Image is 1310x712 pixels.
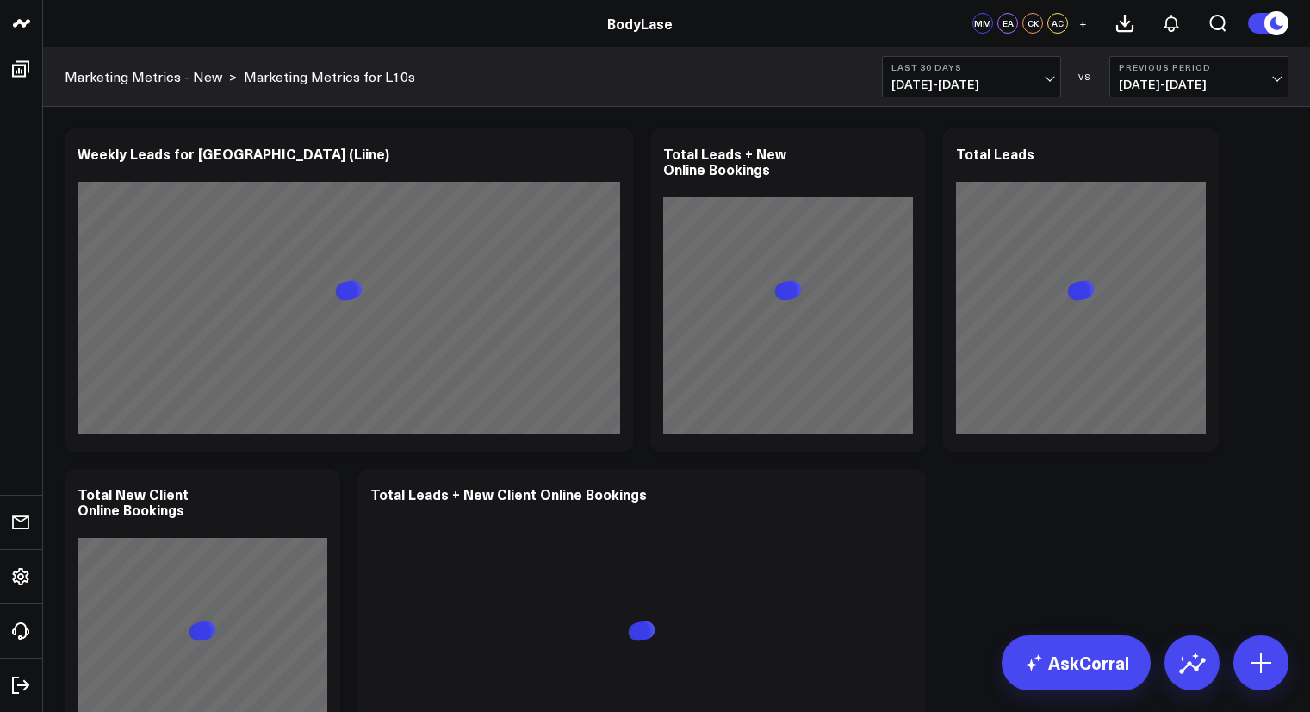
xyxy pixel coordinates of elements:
span: [DATE] - [DATE] [1119,78,1279,91]
div: Total Leads + New Client Online Bookings [370,484,647,503]
div: Total New Client Online Bookings [78,484,189,519]
button: Last 30 Days[DATE]-[DATE] [882,56,1061,97]
button: + [1072,13,1093,34]
button: Previous Period[DATE]-[DATE] [1109,56,1288,97]
a: Marketing Metrics - New [65,67,222,86]
a: AskCorral [1002,635,1151,690]
div: MM [972,13,993,34]
span: + [1079,17,1087,29]
a: BodyLase [607,14,673,33]
div: EA [997,13,1018,34]
div: VS [1070,72,1101,82]
div: Total Leads + New Online Bookings [663,144,786,178]
span: [DATE] - [DATE] [891,78,1052,91]
div: > [65,67,237,86]
div: Total Leads [956,144,1034,163]
div: AC [1047,13,1068,34]
div: Weekly Leads for [GEOGRAPHIC_DATA] (Liine) [78,144,389,163]
a: Marketing Metrics for L10s [244,67,415,86]
div: CK [1022,13,1043,34]
b: Last 30 Days [891,62,1052,72]
b: Previous Period [1119,62,1279,72]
